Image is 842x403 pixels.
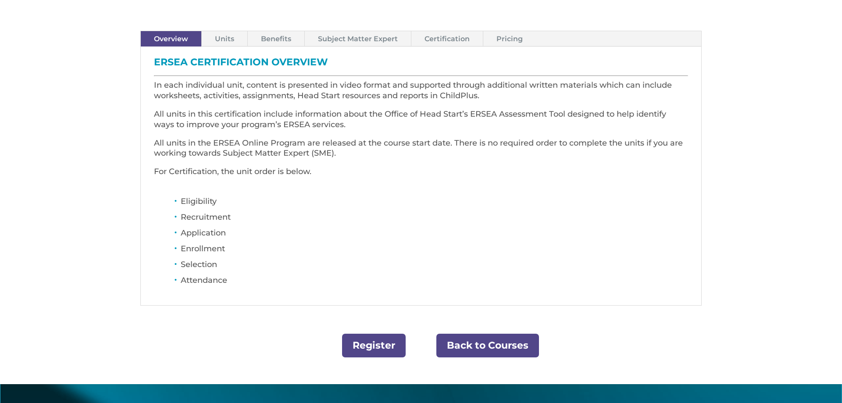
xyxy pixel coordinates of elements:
a: Units [202,31,247,46]
p: All units in this certification include information about the Office of Head Start’s ERSEA Assess... [154,109,688,138]
span: For Certification, the unit order is below. [154,167,311,176]
a: Benefits [248,31,304,46]
a: Back to Courses [436,334,539,358]
span: All units in the ERSEA Online Program are released at the course start date. There is no required... [154,138,683,158]
a: Subject Matter Expert [305,31,411,46]
span: In each individual unit, content is presented in video format and supported through additional wr... [154,80,672,100]
a: Overview [141,31,201,46]
span: Enrollment [181,244,225,253]
span: Selection [181,260,217,269]
span: Eligibility [181,196,217,206]
a: Pricing [483,31,536,46]
span: Recruitment [181,212,231,222]
span: Application [181,228,226,238]
span: Attendance [181,275,227,285]
h3: ERSEA Certification Overview [154,57,688,71]
a: Certification [411,31,483,46]
a: Register [342,334,406,358]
